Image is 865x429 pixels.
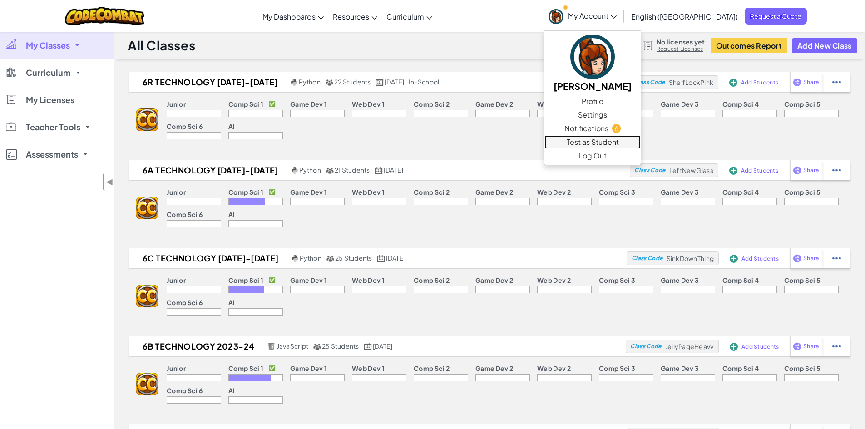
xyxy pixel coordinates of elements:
[803,79,819,85] span: Share
[384,166,403,174] span: [DATE]
[136,197,158,219] img: logo
[657,45,705,53] a: Request Licenses
[414,100,450,108] p: Comp Sci 2
[352,276,385,284] p: Web Dev 1
[667,254,714,262] span: SinkDownThing
[167,100,186,108] p: Junior
[328,4,382,29] a: Resources
[269,276,276,284] p: ✅
[376,79,384,86] img: calendar.svg
[784,365,821,372] p: Comp Sci 5
[568,11,617,20] span: My Account
[373,342,392,350] span: [DATE]
[729,79,737,87] img: IconAddStudents.svg
[722,100,759,108] p: Comp Sci 4
[784,188,821,196] p: Comp Sci 5
[136,373,158,395] img: logo
[634,79,665,85] span: Class Code
[414,276,450,284] p: Comp Sci 2
[832,166,841,174] img: IconStudentEllipsis.svg
[290,276,327,284] p: Game Dev 1
[299,166,321,174] span: Python
[269,100,276,108] p: ✅
[26,123,80,131] span: Teacher Tools
[129,340,265,353] h2: 6B Technology 2023-24
[269,188,276,196] p: ✅
[627,4,742,29] a: English ([GEOGRAPHIC_DATA])
[377,255,385,262] img: calendar.svg
[290,100,327,108] p: Game Dev 1
[475,365,513,372] p: Game Dev 2
[722,276,759,284] p: Comp Sci 4
[803,344,819,349] span: Share
[475,188,513,196] p: Game Dev 2
[803,168,819,173] span: Share
[741,256,779,261] span: Add Students
[385,78,404,86] span: [DATE]
[129,251,627,265] a: 6C Technology [DATE]-[DATE] Python 25 Students [DATE]
[832,254,841,262] img: IconStudentEllipsis.svg
[299,78,321,86] span: Python
[382,4,437,29] a: Curriculum
[544,94,641,108] a: Profile
[537,276,571,284] p: Web Dev 2
[277,342,308,350] span: JavaScript
[537,365,571,372] p: Web Dev 2
[167,211,203,218] p: Comp Sci 6
[167,276,186,284] p: Junior
[661,100,699,108] p: Game Dev 3
[544,149,641,163] a: Log Out
[129,251,290,265] h2: 6C Technology [DATE]-[DATE]
[741,168,778,173] span: Add Students
[741,344,779,350] span: Add Students
[262,12,316,21] span: My Dashboards
[793,342,801,350] img: IconShare_Purple.svg
[661,188,699,196] p: Game Dev 3
[475,100,513,108] p: Game Dev 2
[657,38,705,45] span: No licenses yet
[475,276,513,284] p: Game Dev 2
[228,276,263,284] p: Comp Sci 1
[711,38,787,53] a: Outcomes Report
[784,276,821,284] p: Comp Sci 5
[612,124,621,133] span: 6
[26,41,70,49] span: My Classes
[599,365,635,372] p: Comp Sci 3
[793,78,801,86] img: IconShare_Purple.svg
[290,365,327,372] p: Game Dev 1
[730,255,738,263] img: IconAddStudents.svg
[167,387,203,394] p: Comp Sci 6
[537,100,571,108] p: Web Dev 2
[599,188,635,196] p: Comp Sci 3
[793,254,801,262] img: IconShare_Purple.svg
[292,255,299,262] img: python.png
[129,163,289,177] h2: 6A Technology [DATE]-[DATE]
[106,175,114,188] span: ◀
[414,188,450,196] p: Comp Sci 2
[269,365,276,372] p: ✅
[544,33,641,94] a: [PERSON_NAME]
[669,166,713,174] span: LeftNewGlass
[167,123,203,130] p: Comp Sci 6
[228,100,263,108] p: Comp Sci 1
[669,78,713,86] span: ShelfLockPink
[292,167,298,174] img: python.png
[26,150,78,158] span: Assessments
[793,166,801,174] img: IconShare_Purple.svg
[167,188,186,196] p: Junior
[129,340,626,353] a: 6B Technology 2023-24 JavaScript 25 Students [DATE]
[722,188,759,196] p: Comp Sci 4
[313,343,321,350] img: MultipleUsers.png
[661,365,699,372] p: Game Dev 3
[129,75,289,89] h2: 6R Technology [DATE]-[DATE]
[745,8,807,25] a: Request a Quote
[537,188,571,196] p: Web Dev 2
[65,7,144,25] a: CodeCombat logo
[136,108,158,131] img: logo
[544,2,621,30] a: My Account
[228,188,263,196] p: Comp Sci 1
[741,80,778,85] span: Add Students
[375,167,383,174] img: calendar.svg
[549,9,563,24] img: avatar
[136,285,158,307] img: logo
